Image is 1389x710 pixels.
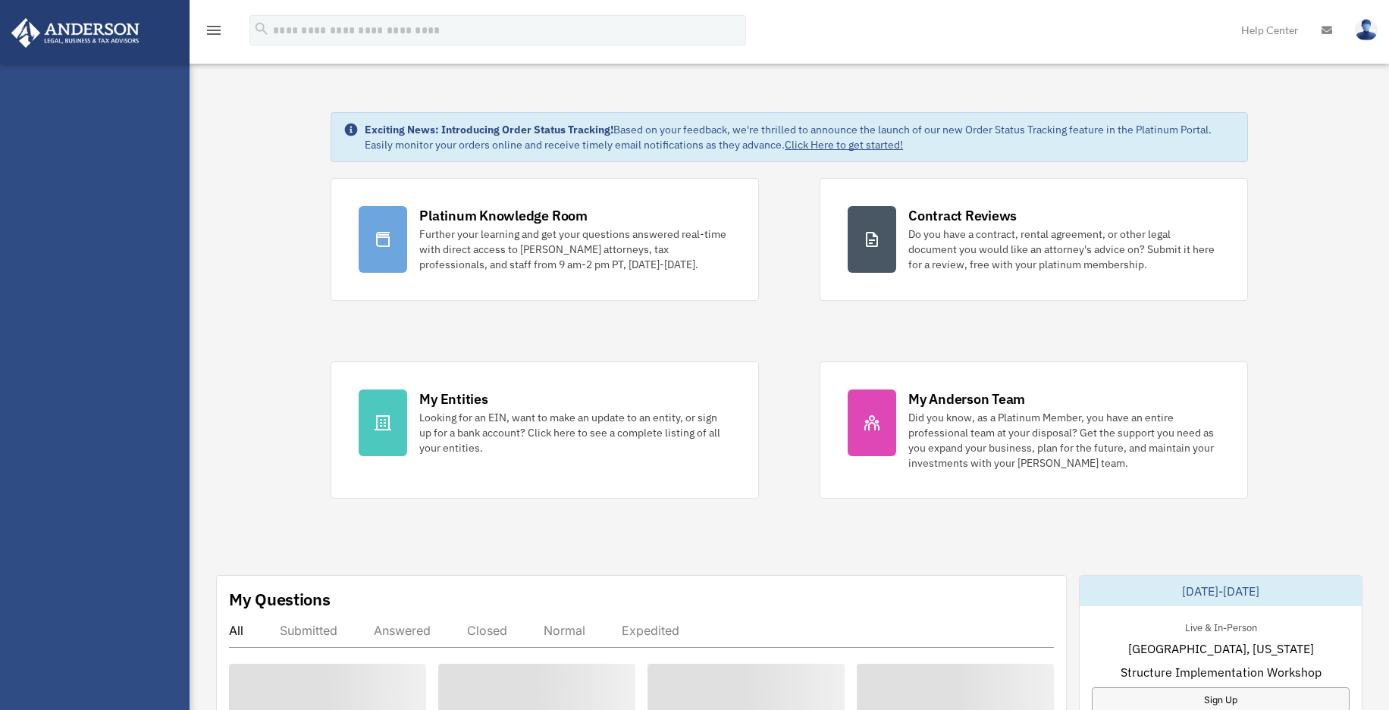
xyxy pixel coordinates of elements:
div: Looking for an EIN, want to make an update to an entity, or sign up for a bank account? Click her... [419,410,731,455]
div: Closed [467,623,507,638]
div: Normal [544,623,585,638]
div: Contract Reviews [908,206,1017,225]
div: Answered [374,623,431,638]
div: [DATE]-[DATE] [1080,576,1362,606]
img: User Pic [1355,19,1378,41]
div: My Entities [419,389,488,408]
a: Contract Reviews Do you have a contract, rental agreement, or other legal document you would like... [820,178,1248,301]
div: My Questions [229,588,331,611]
i: menu [205,21,223,39]
div: Do you have a contract, rental agreement, or other legal document you would like an attorney's ad... [908,227,1220,272]
div: My Anderson Team [908,389,1025,408]
img: Anderson Advisors Platinum Portal [7,18,144,48]
div: Submitted [280,623,337,638]
a: My Anderson Team Did you know, as a Platinum Member, you have an entire professional team at your... [820,361,1248,499]
div: Expedited [622,623,679,638]
i: search [253,20,270,37]
strong: Exciting News: Introducing Order Status Tracking! [365,123,613,136]
div: Based on your feedback, we're thrilled to announce the launch of our new Order Status Tracking fe... [365,122,1235,152]
a: Click Here to get started! [785,138,903,152]
span: Structure Implementation Workshop [1121,663,1322,681]
a: My Entities Looking for an EIN, want to make an update to an entity, or sign up for a bank accoun... [331,361,759,499]
a: Platinum Knowledge Room Further your learning and get your questions answered real-time with dire... [331,178,759,301]
div: Platinum Knowledge Room [419,206,588,225]
span: [GEOGRAPHIC_DATA], [US_STATE] [1128,640,1314,658]
div: Further your learning and get your questions answered real-time with direct access to [PERSON_NAM... [419,227,731,272]
div: Live & In-Person [1173,618,1269,634]
div: All [229,623,243,638]
div: Did you know, as a Platinum Member, you have an entire professional team at your disposal? Get th... [908,410,1220,471]
a: menu [205,27,223,39]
